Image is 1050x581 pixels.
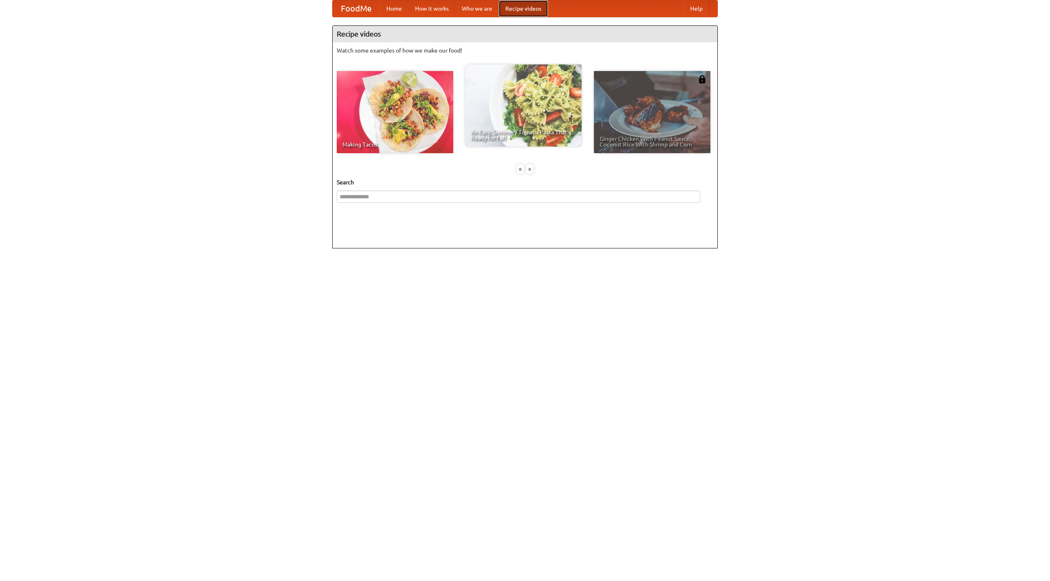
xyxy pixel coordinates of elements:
img: 483408.png [698,75,706,83]
p: Watch some examples of how we make our food! [337,46,713,55]
span: Making Tacos [342,142,447,147]
a: Who we are [455,0,499,17]
div: « [516,164,524,174]
a: FoodMe [333,0,380,17]
a: Recipe videos [499,0,548,17]
span: An Easy, Summery Tomato Pasta That's Ready for Fall [471,129,576,141]
a: Making Tacos [337,71,453,153]
a: Home [380,0,409,17]
h4: Recipe videos [333,26,717,42]
a: How it works [409,0,455,17]
div: » [526,164,534,174]
a: An Easy, Summery Tomato Pasta That's Ready for Fall [465,64,582,147]
a: Help [684,0,709,17]
h5: Search [337,178,713,186]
